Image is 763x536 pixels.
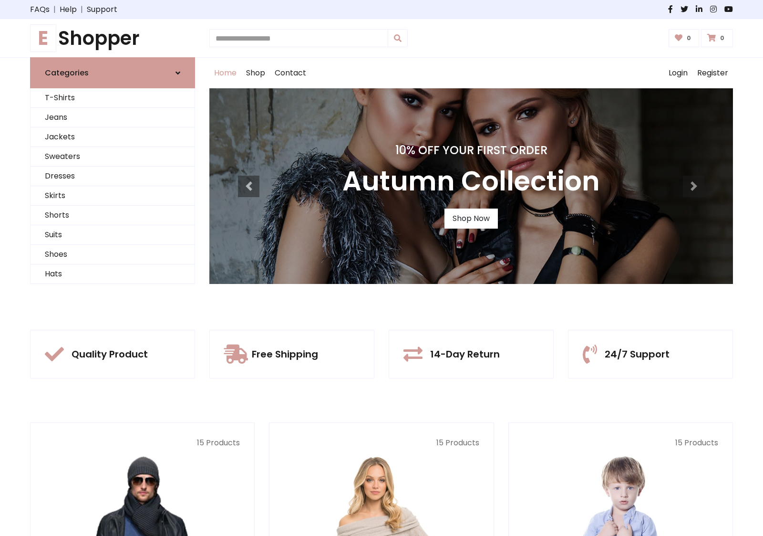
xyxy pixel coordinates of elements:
p: 15 Products [284,437,479,449]
a: Shop Now [444,209,498,229]
a: Contact [270,58,311,88]
a: Login [664,58,692,88]
p: 15 Products [45,437,240,449]
h3: Autumn Collection [342,165,600,197]
h6: Categories [45,68,89,77]
a: Skirts [31,186,195,206]
a: Dresses [31,167,195,186]
span: 0 [718,34,727,42]
a: Shoes [31,245,195,264]
a: Jackets [31,127,195,147]
h5: Free Shipping [252,348,318,360]
a: Sweaters [31,147,195,167]
h1: Shopper [30,27,195,50]
span: E [30,24,56,52]
span: | [77,4,87,15]
a: 0 [669,29,700,47]
h4: 10% Off Your First Order [342,144,600,158]
span: | [50,4,60,15]
a: Help [60,4,77,15]
a: 0 [701,29,733,47]
a: Jeans [31,108,195,127]
a: EShopper [30,27,195,50]
h5: 24/7 Support [605,348,670,360]
a: Categories [30,57,195,88]
a: Hats [31,264,195,284]
a: T-Shirts [31,88,195,108]
a: Support [87,4,117,15]
p: 15 Products [523,437,718,449]
a: Register [692,58,733,88]
a: Home [209,58,241,88]
h5: 14-Day Return [430,348,500,360]
a: FAQs [30,4,50,15]
span: 0 [684,34,693,42]
a: Shop [241,58,270,88]
a: Suits [31,225,195,245]
h5: Quality Product [72,348,148,360]
a: Shorts [31,206,195,225]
